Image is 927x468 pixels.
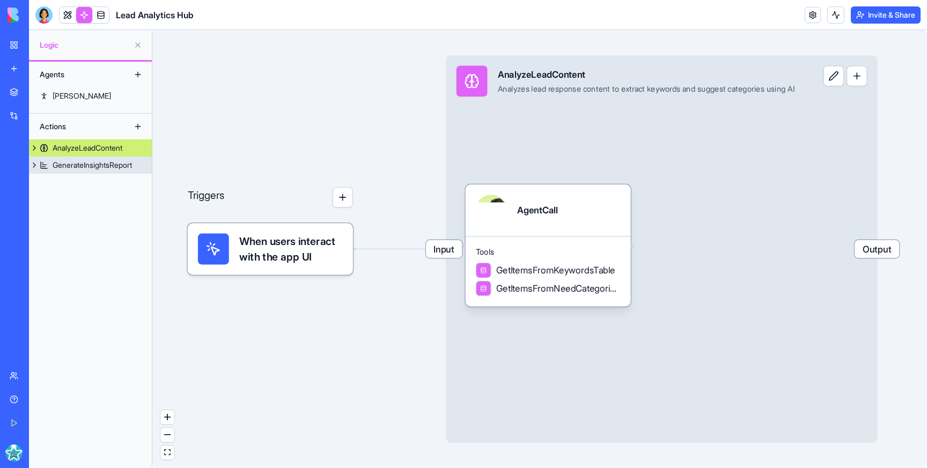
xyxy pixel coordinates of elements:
[34,66,120,83] div: Agents
[446,55,877,443] div: InputAnalyzeLeadContentAnalyzes lead response content to extract keywords and suggest categories ...
[53,91,111,101] div: [PERSON_NAME]
[160,428,174,442] button: zoom out
[34,118,120,135] div: Actions
[496,282,620,295] span: GetItemsFromNeedCategoriesTable
[496,264,615,277] span: GetItemsFromKeywordsTable
[851,6,921,24] button: Invite & Share
[188,223,353,274] div: When users interact with the app UI
[188,187,225,208] p: Triggers
[5,444,23,462] img: ACg8ocIInin2p6pcjON7snjoCg-HMTItrRaEI8bAy78i330DTAFXXnte=s96-c
[160,445,174,460] button: fit view
[498,68,795,81] div: AnalyzeLeadContent
[160,410,174,425] button: zoom in
[53,160,132,170] div: GenerateInsightsReport
[476,247,621,257] span: Tools
[239,234,343,265] span: When users interact with the app UI
[498,84,795,94] div: Analyzes lead response content to extract keywords and suggest categories using AI
[116,9,194,21] span: Lead Analytics Hub
[466,184,631,307] div: AgentCallToolsGetItemsFromKeywordsTableGetItemsFromNeedCategoriesTable
[29,157,152,174] a: GenerateInsightsReport
[40,40,129,50] span: Logic
[53,143,122,153] div: AnalyzeLeadContent
[188,146,353,275] div: Triggers
[426,240,462,258] span: Input
[8,8,74,23] img: logo
[855,240,899,258] span: Output
[29,87,152,105] a: [PERSON_NAME]
[29,139,152,157] a: AnalyzeLeadContent
[517,204,558,217] div: AgentCall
